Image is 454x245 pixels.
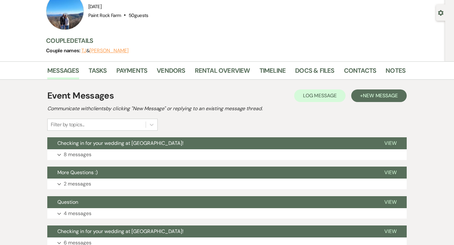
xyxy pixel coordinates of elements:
[47,66,79,79] a: Messages
[295,66,334,79] a: Docs & Files
[374,167,407,179] button: View
[129,12,148,19] span: 50 guests
[384,140,397,146] span: View
[57,199,78,205] span: Question
[81,48,129,54] span: &
[90,48,129,53] button: [PERSON_NAME]
[46,36,399,45] h3: Couple Details
[47,225,374,237] button: Checking in for your wedding at [GEOGRAPHIC_DATA]!
[88,3,102,10] span: [DATE]
[47,167,374,179] button: More Questions :)
[47,196,374,208] button: Question
[57,169,98,176] span: More Questions :)
[303,92,337,99] span: Log Message
[47,89,114,102] h1: Event Messages
[386,66,405,79] a: Notes
[47,105,407,112] h2: Communicate with clients by clicking "New Message" or replying to an existing message thread.
[384,169,397,176] span: View
[351,89,407,102] button: +New Message
[47,149,407,160] button: 8 messages
[384,228,397,235] span: View
[47,137,374,149] button: Checking in for your wedding at [GEOGRAPHIC_DATA]!
[64,209,91,218] p: 4 messages
[363,92,398,99] span: New Message
[157,66,185,79] a: Vendors
[374,196,407,208] button: View
[47,179,407,189] button: 2 messages
[374,225,407,237] button: View
[374,137,407,149] button: View
[81,48,86,53] button: TJ
[116,66,148,79] a: Payments
[88,12,121,19] span: Paint Rock Farm
[51,121,84,128] div: Filter by topics...
[64,180,91,188] p: 2 messages
[344,66,376,79] a: Contacts
[259,66,286,79] a: Timeline
[64,151,91,159] p: 8 messages
[57,228,183,235] span: Checking in for your wedding at [GEOGRAPHIC_DATA]!
[57,140,183,146] span: Checking in for your wedding at [GEOGRAPHIC_DATA]!
[46,47,81,54] span: Couple names:
[384,199,397,205] span: View
[195,66,250,79] a: Rental Overview
[89,66,107,79] a: Tasks
[294,89,346,102] button: Log Message
[47,208,407,219] button: 4 messages
[438,9,444,15] button: Open lead details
